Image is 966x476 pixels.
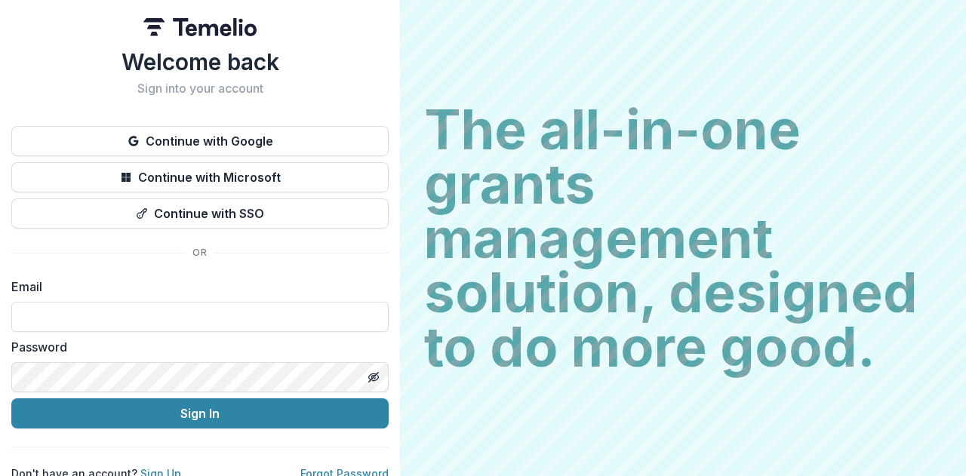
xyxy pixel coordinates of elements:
[361,365,386,389] button: Toggle password visibility
[143,18,257,36] img: Temelio
[11,278,380,296] label: Email
[11,338,380,356] label: Password
[11,162,389,192] button: Continue with Microsoft
[11,48,389,75] h1: Welcome back
[11,126,389,156] button: Continue with Google
[11,81,389,96] h2: Sign into your account
[11,398,389,428] button: Sign In
[11,198,389,229] button: Continue with SSO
